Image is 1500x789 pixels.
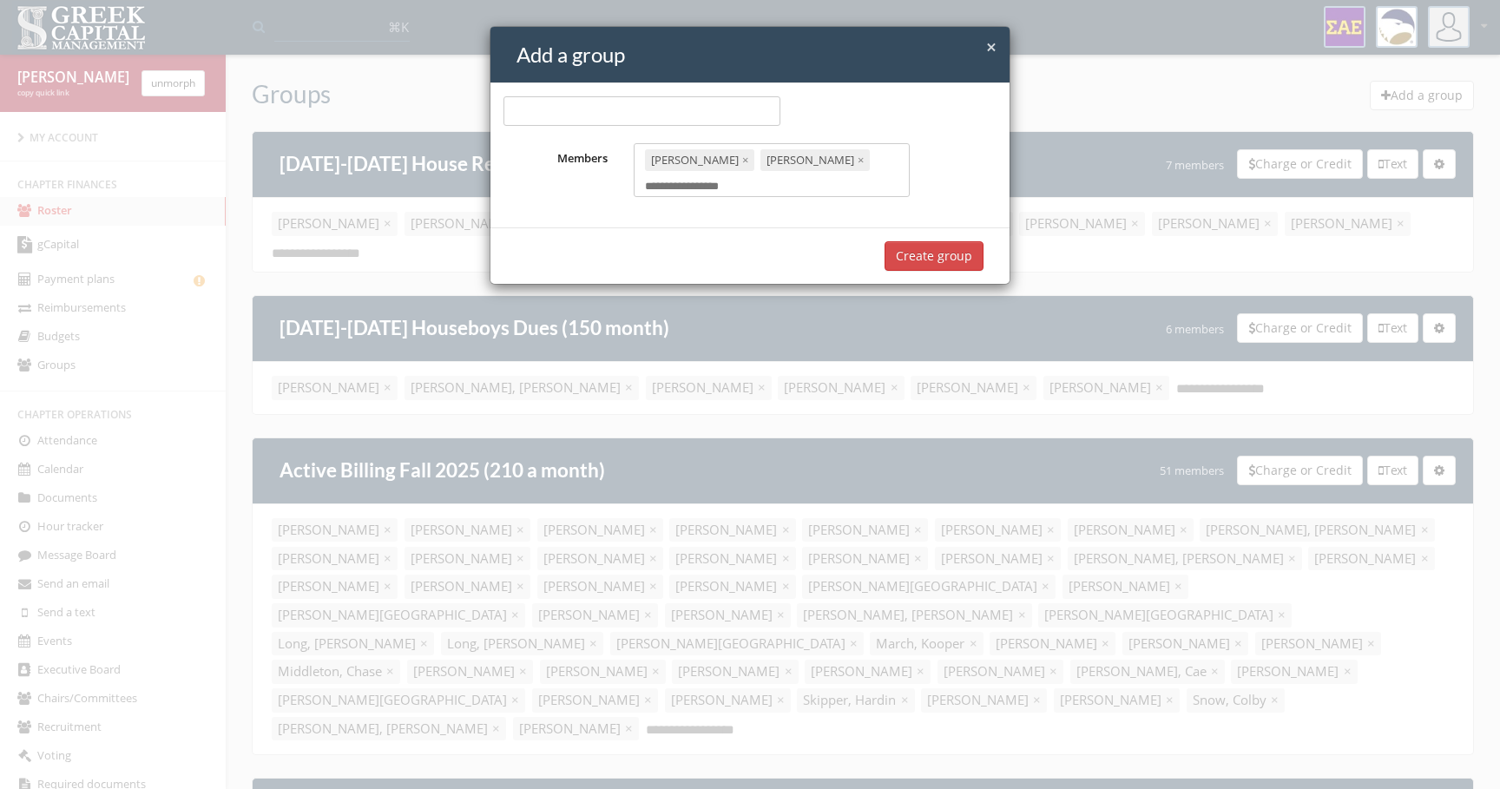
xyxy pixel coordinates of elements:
[516,40,997,69] h4: Add a group
[645,149,755,171] div: [PERSON_NAME]
[490,144,621,167] label: Members
[986,35,997,59] span: ×
[885,241,984,271] button: Create group
[760,149,871,171] div: [PERSON_NAME]
[858,152,864,168] span: ×
[742,152,748,168] span: ×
